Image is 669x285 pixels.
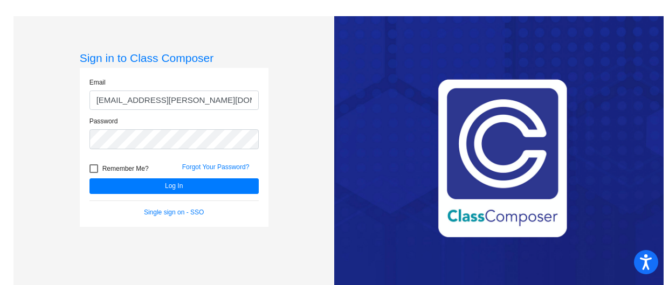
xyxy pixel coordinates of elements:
label: Password [89,116,118,126]
a: Forgot Your Password? [182,163,250,171]
button: Log In [89,178,259,194]
a: Single sign on - SSO [144,208,204,216]
label: Email [89,78,106,87]
h3: Sign in to Class Composer [80,51,268,65]
span: Remember Me? [102,162,149,175]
